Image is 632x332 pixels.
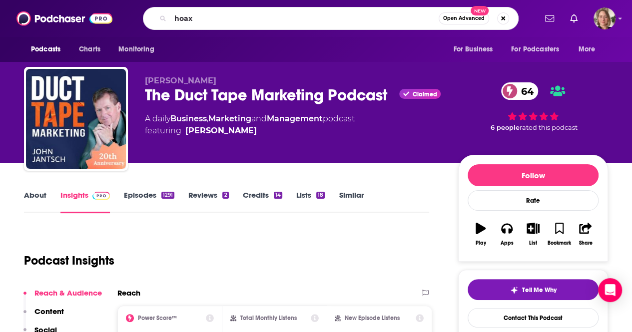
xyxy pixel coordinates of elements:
[345,315,400,322] h2: New Episode Listens
[188,190,228,213] a: Reviews2
[453,42,493,56] span: For Business
[170,10,439,26] input: Search podcasts, credits, & more...
[296,190,325,213] a: Lists18
[546,216,572,252] button: Bookmark
[145,76,216,85] span: [PERSON_NAME]
[24,190,46,213] a: About
[208,114,251,123] a: Marketing
[34,288,102,298] p: Reach & Audience
[118,42,154,56] span: Monitoring
[26,69,126,169] img: The Duct Tape Marketing Podcast
[92,192,110,200] img: Podchaser Pro
[143,7,519,30] div: Search podcasts, credits, & more...
[520,216,546,252] button: List
[23,288,102,307] button: Reach & Audience
[541,10,558,27] a: Show notifications dropdown
[471,6,489,15] span: New
[170,114,207,123] a: Business
[124,190,174,213] a: Episodes1291
[548,240,571,246] div: Bookmark
[316,192,325,199] div: 18
[566,10,582,27] a: Show notifications dropdown
[60,190,110,213] a: InsightsPodchaser Pro
[458,76,608,138] div: 64 6 peoplerated this podcast
[572,40,608,59] button: open menu
[594,7,616,29] button: Show profile menu
[439,12,489,24] button: Open AdvancedNew
[468,308,599,328] a: Contact This Podcast
[16,9,112,28] img: Podchaser - Follow, Share and Rate Podcasts
[274,192,282,199] div: 14
[510,286,518,294] img: tell me why sparkle
[34,307,64,316] p: Content
[598,278,622,302] div: Open Intercom Messenger
[31,42,60,56] span: Podcasts
[222,192,228,199] div: 2
[111,40,167,59] button: open menu
[494,216,520,252] button: Apps
[161,192,174,199] div: 1291
[412,92,437,97] span: Claimed
[511,82,539,100] span: 64
[501,82,539,100] a: 64
[579,240,592,246] div: Share
[23,307,64,325] button: Content
[468,190,599,211] div: Rate
[511,42,559,56] span: For Podcasters
[145,125,355,137] span: featuring
[240,315,297,322] h2: Total Monthly Listens
[505,40,574,59] button: open menu
[267,114,323,123] a: Management
[207,114,208,123] span: ,
[446,40,505,59] button: open menu
[468,279,599,300] button: tell me why sparkleTell Me Why
[443,16,485,21] span: Open Advanced
[520,124,578,131] span: rated this podcast
[468,216,494,252] button: Play
[573,216,599,252] button: Share
[522,286,557,294] span: Tell Me Why
[491,124,520,131] span: 6 people
[529,240,537,246] div: List
[138,315,177,322] h2: Power Score™
[72,40,106,59] a: Charts
[468,164,599,186] button: Follow
[476,240,486,246] div: Play
[594,7,616,29] img: User Profile
[24,40,73,59] button: open menu
[243,190,282,213] a: Credits14
[79,42,100,56] span: Charts
[117,288,140,298] h2: Reach
[24,253,114,268] h1: Podcast Insights
[339,190,363,213] a: Similar
[145,113,355,137] div: A daily podcast
[501,240,514,246] div: Apps
[594,7,616,29] span: Logged in as AriFortierPr
[251,114,267,123] span: and
[579,42,596,56] span: More
[185,125,257,137] a: John Jantsch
